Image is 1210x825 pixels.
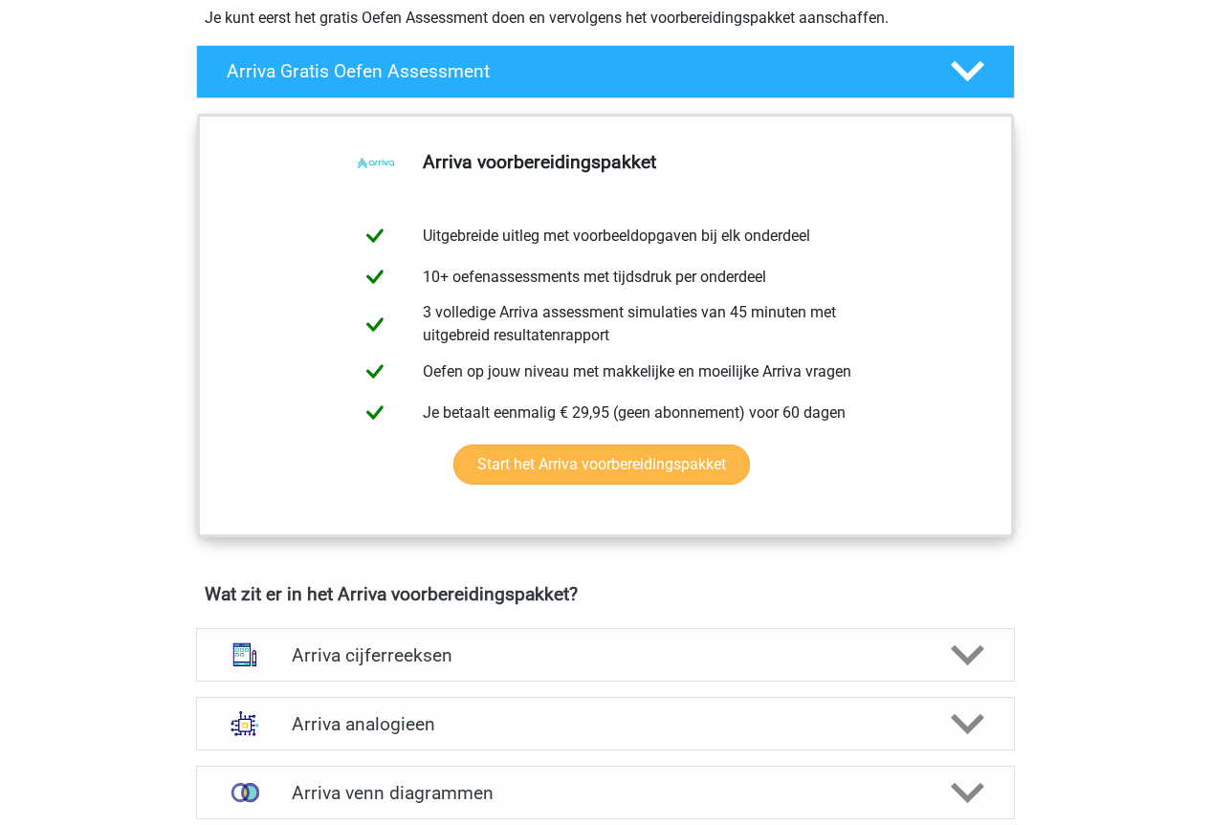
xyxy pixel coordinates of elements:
a: cijferreeksen Arriva cijferreeksen [188,628,1023,682]
img: venn diagrammen [220,768,270,817]
a: Start het Arriva voorbereidingspakket [453,445,750,485]
img: analogieen [220,699,270,749]
h4: Arriva cijferreeksen [292,644,918,666]
a: venn diagrammen Arriva venn diagrammen [188,766,1023,819]
a: Arriva Gratis Oefen Assessment [188,45,1023,98]
img: cijferreeksen [220,630,270,680]
h4: Wat zit er in het Arriva voorbereidingspakket? [205,583,1006,605]
a: analogieen Arriva analogieen [188,697,1023,750]
h4: Arriva analogieen [292,713,918,735]
h4: Arriva Gratis Oefen Assessment [227,60,919,82]
h4: Arriva venn diagrammen [292,782,918,804]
